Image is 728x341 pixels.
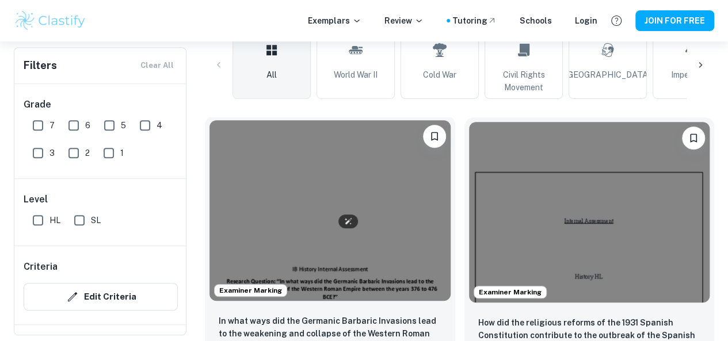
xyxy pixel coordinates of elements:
span: Examiner Marking [474,287,546,297]
p: Review [384,14,424,27]
a: Login [575,14,597,27]
span: Civil Rights Movement [490,68,558,94]
button: Please log in to bookmark exemplars [423,125,446,148]
h6: Grade [24,98,178,112]
img: History IA example thumbnail: In what ways did the Germanic Barbaric I [209,120,451,301]
h6: Level [24,193,178,206]
img: History IA example thumbnail: How did the religious reforms of the 193 [469,122,710,302]
button: Please log in to bookmark exemplars [682,127,705,150]
h6: Filters [24,58,57,74]
span: World War II [334,68,378,81]
span: 6 [85,119,90,132]
h6: Criteria [24,260,58,274]
span: [GEOGRAPHIC_DATA] [565,68,650,81]
span: 1 [120,147,124,159]
span: All [266,68,277,81]
button: Help and Feedback [607,11,626,30]
span: 7 [49,119,55,132]
button: Edit Criteria [24,283,178,311]
span: Imperialism [671,68,712,81]
span: 5 [121,119,126,132]
a: Schools [520,14,552,27]
span: 3 [49,147,55,159]
a: Tutoring [452,14,497,27]
span: SL [91,214,101,227]
span: Cold War [423,68,456,81]
span: HL [49,214,60,227]
span: Examiner Marking [215,285,287,296]
button: JOIN FOR FREE [635,10,714,31]
span: 2 [85,147,90,159]
img: Clastify logo [14,9,87,32]
span: 4 [157,119,162,132]
p: Exemplars [308,14,361,27]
